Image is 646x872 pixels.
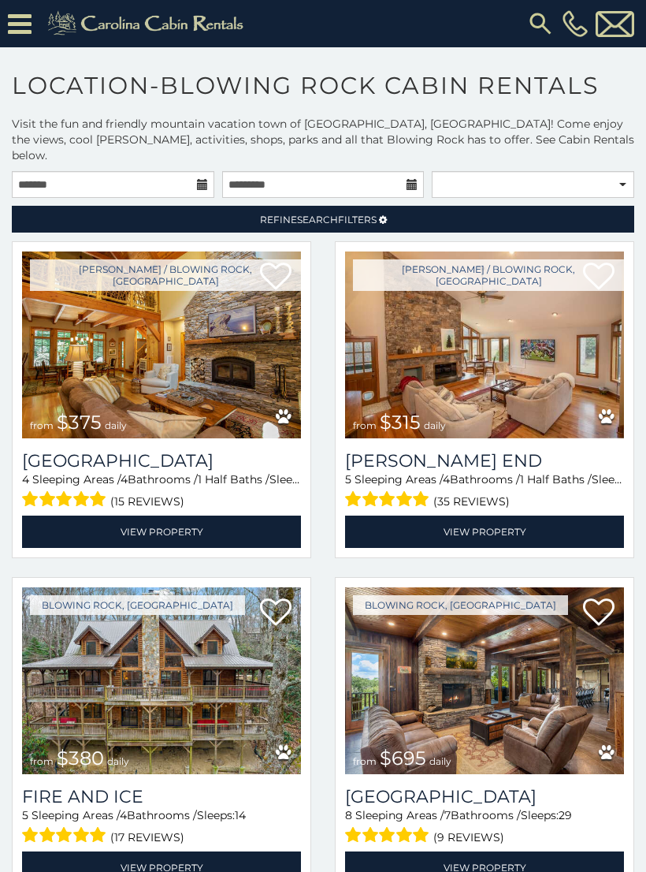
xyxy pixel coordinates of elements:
[345,450,624,471] h3: Moss End
[22,808,28,822] span: 5
[22,786,301,807] a: Fire And Ice
[444,808,451,822] span: 7
[110,827,184,848] span: (17 reviews)
[345,471,624,512] div: Sleeping Areas / Bathrooms / Sleeps:
[443,472,450,486] span: 4
[345,587,624,774] a: Renaissance Lodge from $695 daily
[22,587,301,774] img: Fire And Ice
[22,450,301,471] h3: Mountain Song Lodge
[30,595,245,615] a: Blowing Rock, [GEOGRAPHIC_DATA]
[22,471,301,512] div: Sleeping Areas / Bathrooms / Sleeps:
[433,827,504,848] span: (9 reviews)
[345,472,351,486] span: 5
[22,472,29,486] span: 4
[345,252,624,438] img: Moss End
[353,419,377,431] span: from
[345,587,624,774] img: Renaissance Lodge
[345,807,624,848] div: Sleeping Areas / Bathrooms / Sleeps:
[424,419,446,431] span: daily
[260,597,291,630] a: Add to favorites
[297,214,338,225] span: Search
[198,472,269,486] span: 1 Half Baths /
[345,516,624,548] a: View Property
[22,252,301,438] a: Mountain Song Lodge from $375 daily
[345,450,624,471] a: [PERSON_NAME] End
[107,755,129,767] span: daily
[433,491,510,512] span: (35 reviews)
[57,747,104,770] span: $380
[30,755,54,767] span: from
[22,516,301,548] a: View Property
[121,472,128,486] span: 4
[380,411,421,434] span: $315
[353,755,377,767] span: from
[345,252,624,438] a: Moss End from $315 daily
[345,786,624,807] a: [GEOGRAPHIC_DATA]
[345,786,624,807] h3: Renaissance Lodge
[105,419,127,431] span: daily
[429,755,451,767] span: daily
[520,472,592,486] span: 1 Half Baths /
[30,419,54,431] span: from
[583,597,614,630] a: Add to favorites
[30,259,301,291] a: [PERSON_NAME] / Blowing Rock, [GEOGRAPHIC_DATA]
[120,808,127,822] span: 4
[57,411,102,434] span: $375
[260,214,377,225] span: Refine Filters
[526,9,555,38] img: search-regular.svg
[559,10,592,37] a: [PHONE_NUMBER]
[380,747,426,770] span: $695
[22,807,301,848] div: Sleeping Areas / Bathrooms / Sleeps:
[39,8,257,39] img: Khaki-logo.png
[235,808,246,822] span: 14
[559,808,572,822] span: 29
[110,491,184,512] span: (15 reviews)
[22,450,301,471] a: [GEOGRAPHIC_DATA]
[22,252,301,438] img: Mountain Song Lodge
[345,808,352,822] span: 8
[22,587,301,774] a: Fire And Ice from $380 daily
[12,206,634,233] a: RefineSearchFilters
[353,259,624,291] a: [PERSON_NAME] / Blowing Rock, [GEOGRAPHIC_DATA]
[353,595,568,615] a: Blowing Rock, [GEOGRAPHIC_DATA]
